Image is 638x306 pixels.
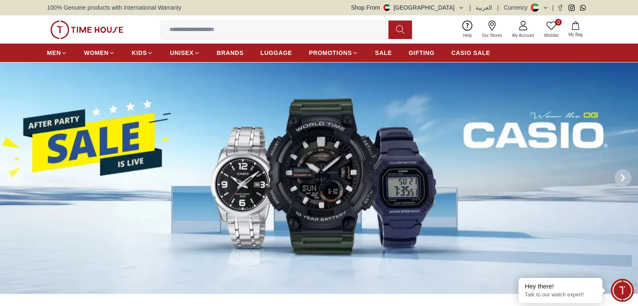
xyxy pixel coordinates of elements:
[170,49,193,57] span: UNISEX
[525,282,596,290] div: Hey there!
[260,45,292,60] a: LUGGAGE
[555,19,562,26] span: 0
[47,3,181,12] span: 100% Genuine products with International Warranty
[557,5,563,11] a: Facebook
[451,45,490,60] a: CASIO SALE
[375,45,392,60] a: SALE
[409,45,435,60] a: GIFTING
[383,4,390,11] img: United Arab Emirates
[541,32,562,39] span: Wishlist
[84,49,109,57] span: WOMEN
[476,3,492,12] button: العربية
[568,5,575,11] a: Instagram
[451,49,490,57] span: CASIO SALE
[477,19,507,40] a: Our Stores
[132,49,147,57] span: KIDS
[309,45,358,60] a: PROMOTIONS
[50,21,123,39] img: ...
[504,3,531,12] div: Currency
[132,45,153,60] a: KIDS
[84,45,115,60] a: WOMEN
[580,5,586,11] a: Whatsapp
[497,3,499,12] span: |
[552,3,554,12] span: |
[260,49,292,57] span: LUGGAGE
[611,279,634,302] div: Chat Widget
[170,45,200,60] a: UNISEX
[479,32,505,39] span: Our Stores
[375,49,392,57] span: SALE
[469,3,471,12] span: |
[47,49,61,57] span: MEN
[409,49,435,57] span: GIFTING
[539,19,563,40] a: 0Wishlist
[47,45,67,60] a: MEN
[351,3,464,12] button: Shop From[GEOGRAPHIC_DATA]
[565,31,586,38] span: My Bag
[563,20,588,39] button: My Bag
[509,32,537,39] span: My Account
[460,32,475,39] span: Help
[525,291,596,298] p: Talk to our watch expert!
[309,49,352,57] span: PROMOTIONS
[217,45,244,60] a: BRANDS
[458,19,477,40] a: Help
[217,49,244,57] span: BRANDS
